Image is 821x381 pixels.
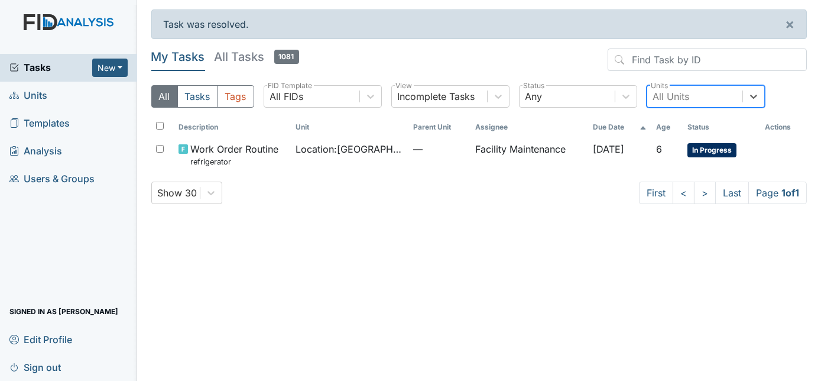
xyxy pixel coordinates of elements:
small: refrigerator [190,156,278,167]
span: Edit Profile [9,330,72,348]
input: Find Task by ID [608,49,807,71]
div: All FIDs [270,89,304,104]
th: Assignee [470,117,588,137]
h5: My Tasks [151,49,205,65]
span: Signed in as [PERSON_NAME] [9,302,118,321]
button: All [151,85,178,108]
span: Templates [9,114,70,133]
a: Tasks [9,60,92,75]
span: [DATE] [593,143,624,155]
strong: 1 of 1 [781,187,799,199]
th: Toggle SortBy [651,117,683,137]
div: Any [525,89,543,104]
span: Analysis [9,142,62,160]
span: In Progress [687,143,736,157]
span: 1081 [274,50,299,64]
div: Type filter [151,85,254,108]
th: Toggle SortBy [683,117,760,137]
h5: All Tasks [215,49,299,65]
span: 6 [656,143,662,155]
button: New [92,59,128,77]
button: Tags [218,85,254,108]
div: Task was resolved. [151,9,807,39]
span: — [413,142,466,156]
div: Show 30 [158,186,197,200]
nav: task-pagination [639,182,807,204]
span: Work Order Routine refrigerator [190,142,278,167]
th: Actions [760,117,807,137]
th: Toggle SortBy [588,117,651,137]
div: All Units [653,89,690,104]
button: Tasks [177,85,218,108]
a: > [694,182,716,204]
td: Facility Maintenance [470,137,588,172]
button: × [773,10,806,38]
span: Units [9,86,47,105]
span: Sign out [9,358,61,376]
div: Incomplete Tasks [398,89,475,104]
th: Toggle SortBy [291,117,408,137]
span: Users & Groups [9,170,95,188]
a: First [639,182,673,204]
span: × [785,15,794,33]
span: Page [748,182,807,204]
span: Location : [GEOGRAPHIC_DATA] [296,142,403,156]
input: Toggle All Rows Selected [156,122,164,130]
th: Toggle SortBy [174,117,291,137]
a: Last [715,182,749,204]
a: < [673,182,695,204]
th: Toggle SortBy [408,117,471,137]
